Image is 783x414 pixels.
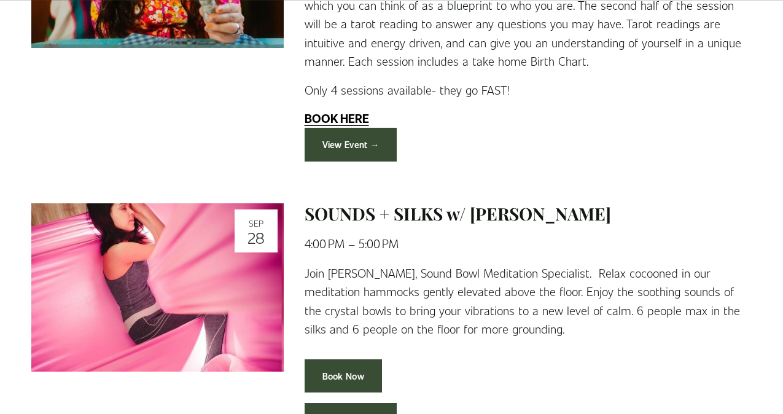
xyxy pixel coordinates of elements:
a: BOOK HERE [305,111,369,125]
a: View Event → [305,128,397,162]
a: SOUNDS + SILKS w/ [PERSON_NAME] [305,202,611,225]
div: Sep [238,219,274,227]
p: Join [PERSON_NAME], Sound Bowl Meditation Specialist. Relax cocooned in our meditation hammocks g... [305,264,752,338]
time: 5:00 PM [359,236,399,251]
time: 4:00 PM [305,236,345,251]
div: 28 [238,229,274,245]
img: SOUNDS + SILKS w/ Elizabeth [31,203,284,372]
a: Book Now [305,359,382,393]
p: Only 4 sessions available- they go FAST! [305,80,752,100]
strong: BOOK HERE [305,110,369,126]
